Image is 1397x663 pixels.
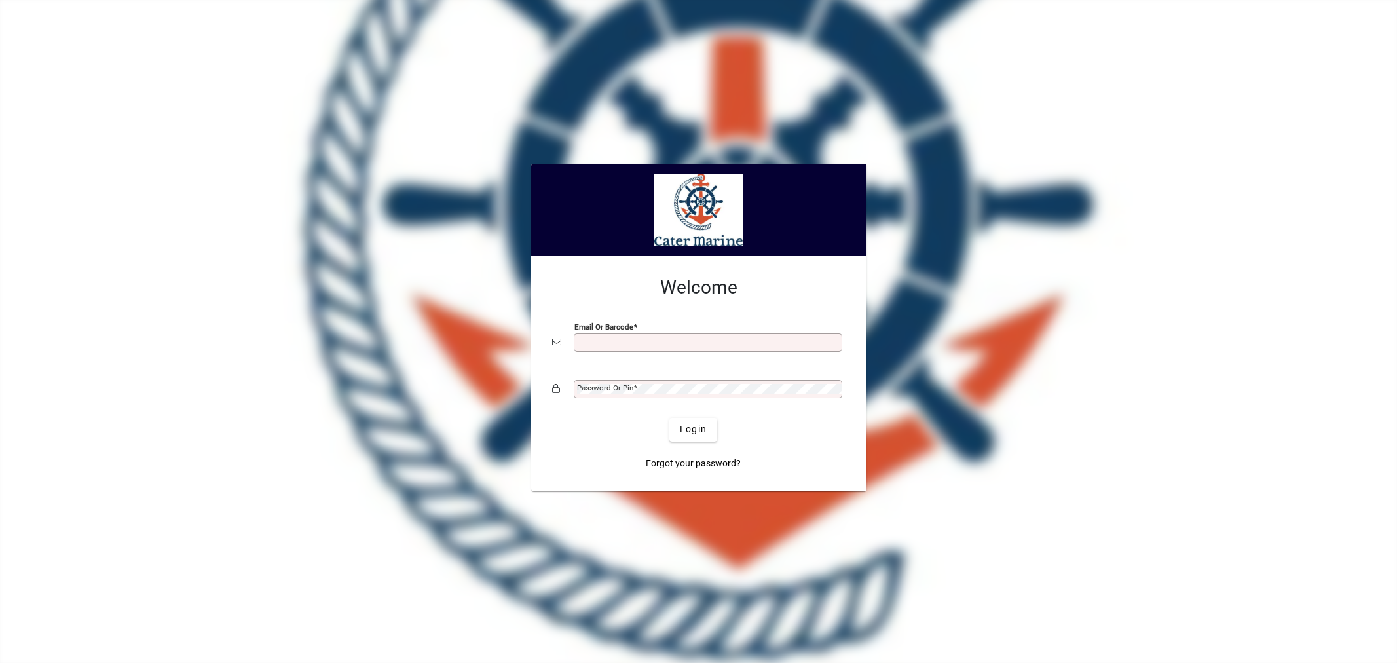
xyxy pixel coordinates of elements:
[577,383,633,392] mat-label: Password or Pin
[669,418,717,442] button: Login
[574,322,633,331] mat-label: Email or Barcode
[641,452,746,476] a: Forgot your password?
[552,276,846,299] h2: Welcome
[646,457,741,470] span: Forgot your password?
[680,423,707,436] span: Login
